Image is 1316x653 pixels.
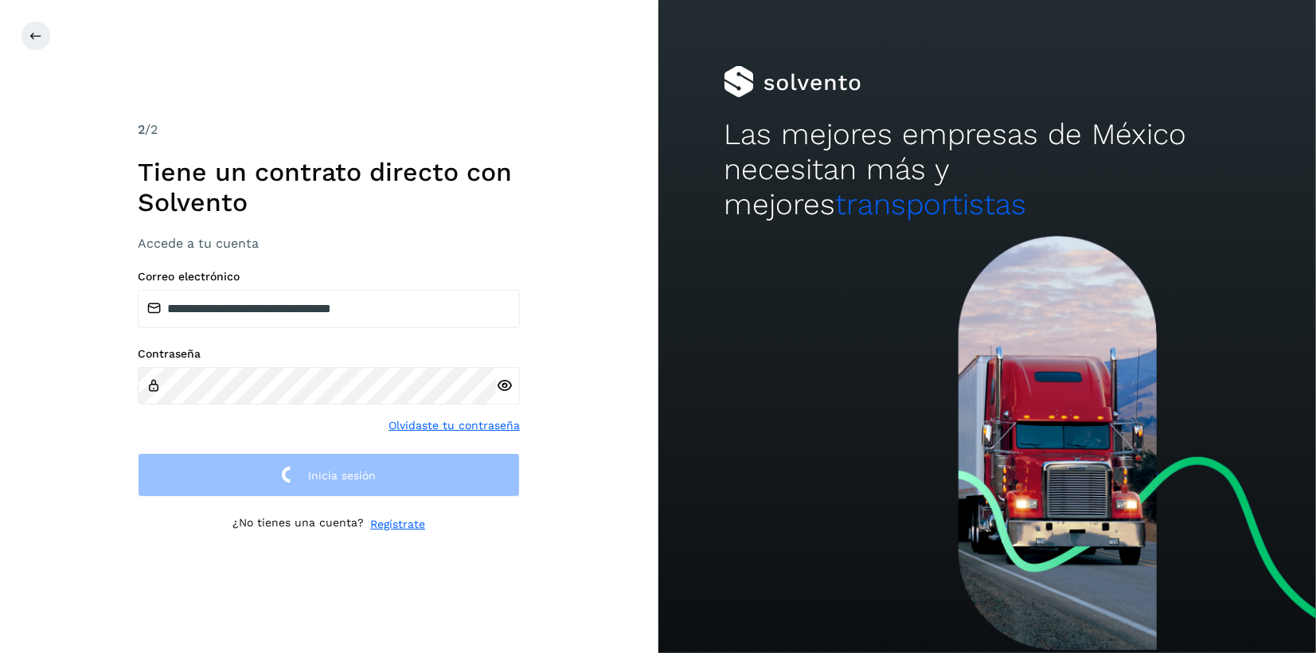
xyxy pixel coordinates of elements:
span: 2 [138,122,145,137]
div: /2 [138,120,520,139]
span: Inicia sesión [308,470,376,481]
h2: Las mejores empresas de México necesitan más y mejores [724,117,1250,223]
span: transportistas [835,187,1026,221]
h1: Tiene un contrato directo con Solvento [138,157,520,218]
h3: Accede a tu cuenta [138,236,520,251]
a: Olvidaste tu contraseña [389,417,520,434]
label: Correo electrónico [138,270,520,283]
p: ¿No tienes una cuenta? [232,516,364,533]
button: Inicia sesión [138,453,520,497]
a: Regístrate [370,516,425,533]
label: Contraseña [138,347,520,361]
